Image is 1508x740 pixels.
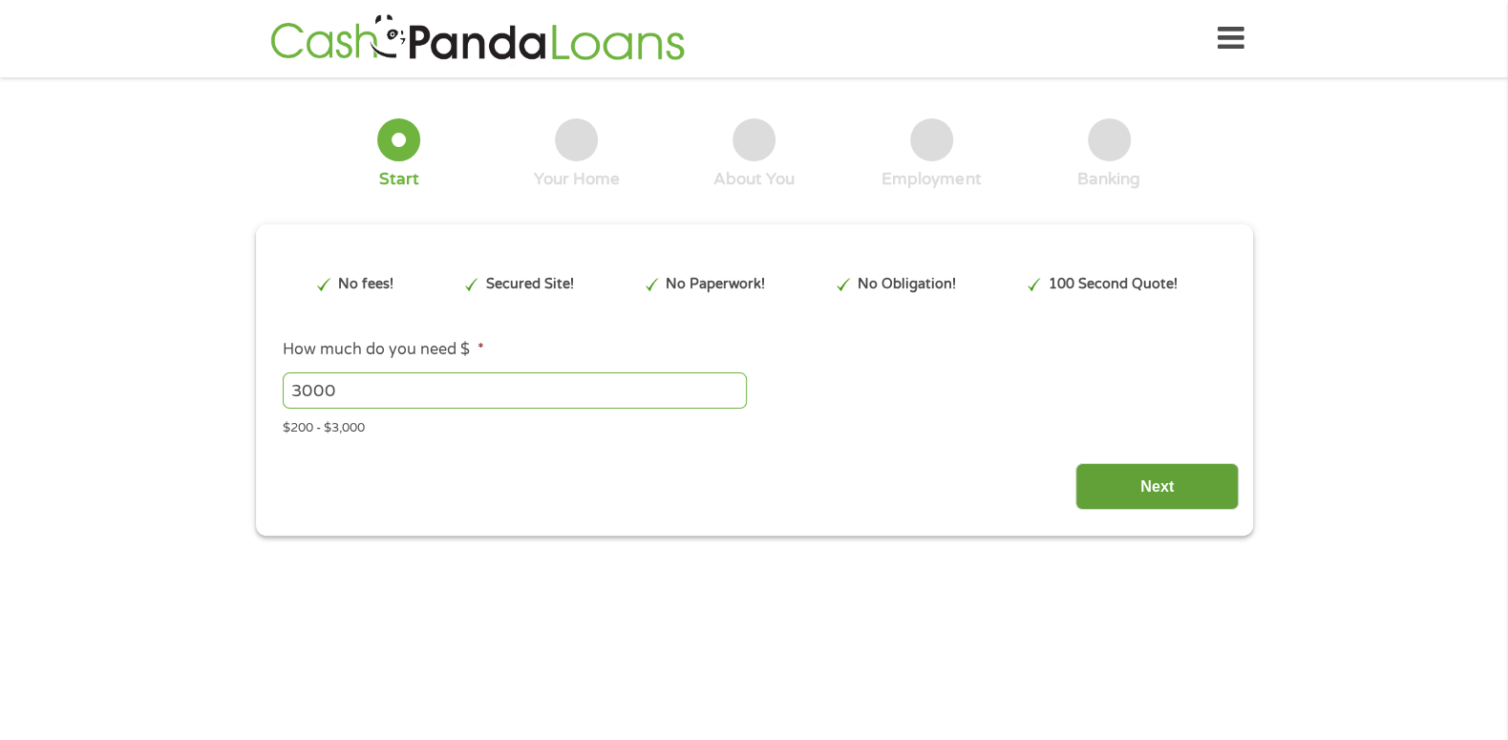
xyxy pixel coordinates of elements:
[713,169,795,190] div: About You
[1077,169,1140,190] div: Banking
[666,274,765,295] p: No Paperwork!
[283,340,483,360] label: How much do you need $
[534,169,620,190] div: Your Home
[379,169,419,190] div: Start
[858,274,956,295] p: No Obligation!
[881,169,981,190] div: Employment
[265,11,690,66] img: GetLoanNow Logo
[283,412,1224,438] div: $200 - $3,000
[1049,274,1178,295] p: 100 Second Quote!
[1075,463,1239,510] input: Next
[338,274,393,295] p: No fees!
[485,274,573,295] p: Secured Site!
